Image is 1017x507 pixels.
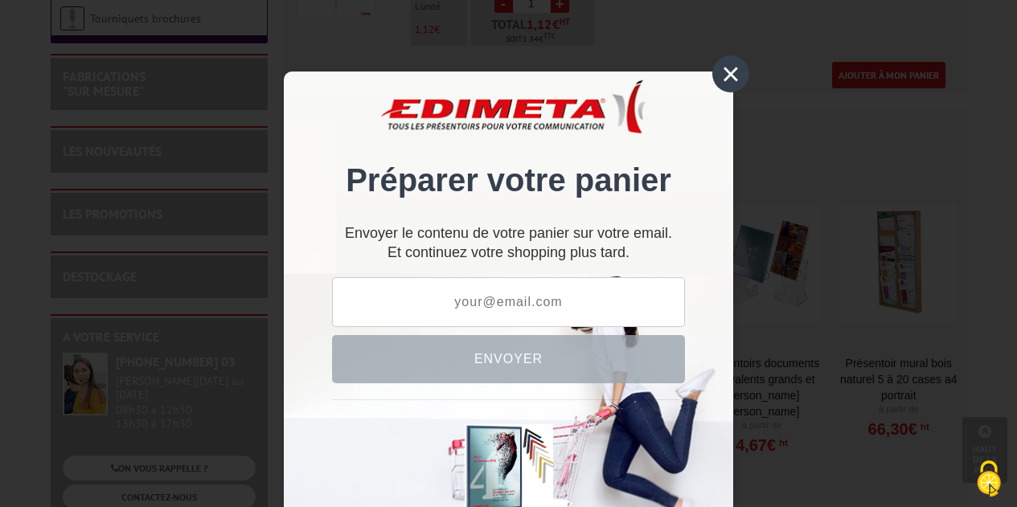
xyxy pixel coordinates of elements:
[332,231,685,235] p: Envoyer le contenu de votre panier sur votre email.
[332,96,685,215] div: Préparer votre panier
[332,231,685,261] div: Et continuez votre shopping plus tard.
[969,459,1009,499] img: Cookies (fenêtre modale)
[332,335,685,383] button: Envoyer
[712,55,749,92] div: ×
[961,452,1017,507] button: Cookies (fenêtre modale)
[332,277,685,327] input: your@email.com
